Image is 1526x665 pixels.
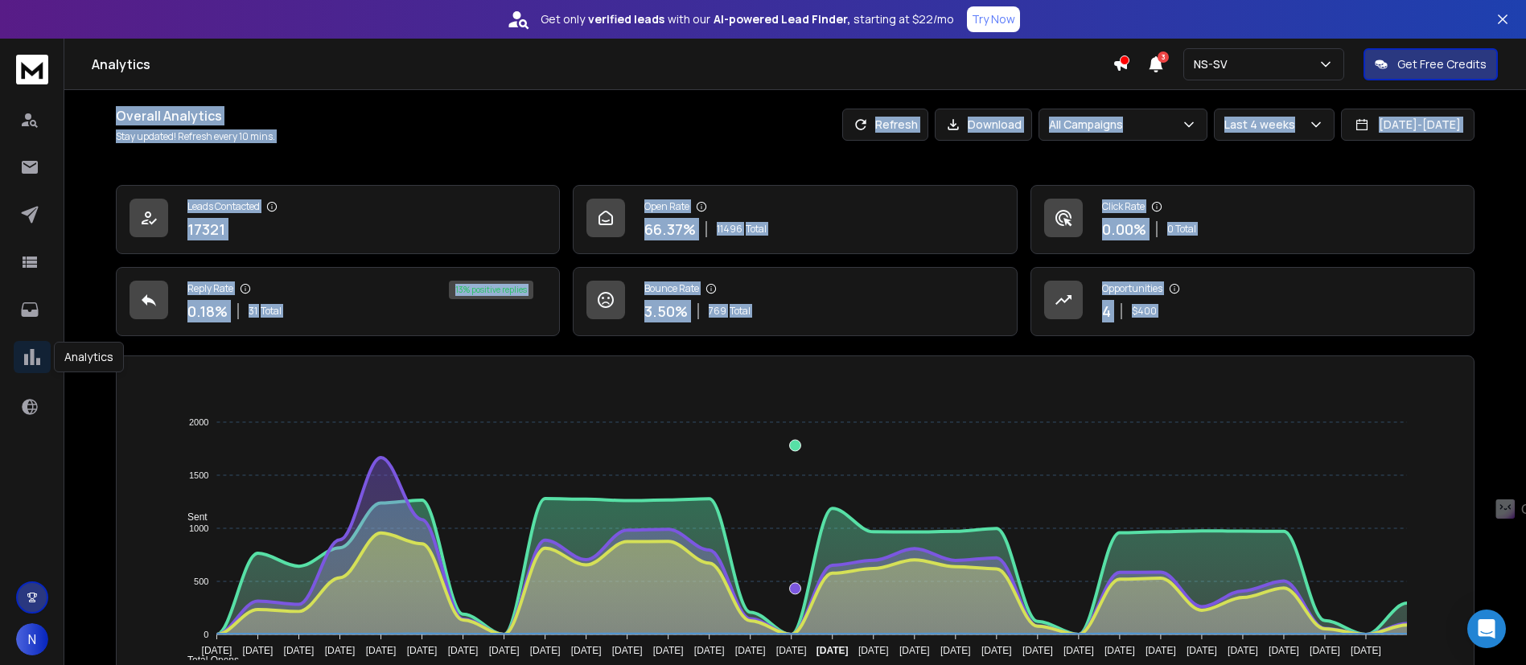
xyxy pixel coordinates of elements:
tspan: 2000 [189,417,208,427]
span: 31 [249,305,257,318]
tspan: 500 [194,577,208,586]
p: Get Free Credits [1397,56,1487,72]
tspan: [DATE] [406,645,437,656]
p: Stay updated! Refresh every 10 mins. [116,130,275,143]
p: Download [968,117,1022,133]
button: Try Now [967,6,1020,32]
img: logo [16,55,48,84]
span: Total [261,305,282,318]
tspan: [DATE] [816,645,849,656]
h1: Analytics [92,55,1113,74]
a: Bounce Rate3.50%769Total [573,267,1017,336]
div: Analytics [54,342,124,372]
tspan: [DATE] [242,645,273,656]
p: Last 4 weeks [1224,117,1302,133]
tspan: [DATE] [447,645,478,656]
tspan: [DATE] [653,645,684,656]
tspan: [DATE] [1063,645,1094,656]
p: Open Rate [644,200,689,213]
tspan: [DATE] [201,645,232,656]
button: N [16,623,48,655]
span: 3 [1158,51,1169,63]
tspan: 1000 [189,523,208,533]
div: 13 % positive replies [449,281,533,299]
tspan: 1500 [189,470,208,480]
button: Download [935,109,1032,141]
tspan: [DATE] [612,645,643,656]
tspan: [DATE] [1187,645,1217,656]
tspan: [DATE] [940,645,971,656]
tspan: [DATE] [1104,645,1135,656]
strong: AI-powered Lead Finder, [714,11,850,27]
tspan: [DATE] [1022,645,1053,656]
tspan: [DATE] [1146,645,1176,656]
span: Total [730,305,751,318]
tspan: [DATE] [283,645,314,656]
a: Open Rate66.37%11496Total [573,185,1017,254]
p: 17321 [187,218,225,240]
a: Leads Contacted17321 [116,185,560,254]
h1: Overall Analytics [116,106,275,125]
p: NS-SV [1194,56,1234,72]
tspan: [DATE] [530,645,561,656]
tspan: [DATE] [1228,645,1258,656]
tspan: [DATE] [899,645,930,656]
a: Reply Rate0.18%31Total13% positive replies [116,267,560,336]
span: 769 [709,305,726,318]
tspan: [DATE] [324,645,355,656]
span: Sent [175,511,208,523]
p: 4 [1102,300,1111,322]
tspan: [DATE] [571,645,602,656]
p: Bounce Rate [644,282,699,295]
p: 0.00 % [1102,218,1146,240]
tspan: 0 [204,630,208,639]
p: All Campaigns [1049,117,1129,133]
tspan: [DATE] [365,645,396,656]
p: 0 Total [1167,223,1196,236]
p: Try Now [972,11,1015,27]
a: Click Rate0.00%0 Total [1030,185,1475,254]
p: Opportunities [1102,282,1162,295]
tspan: [DATE] [489,645,520,656]
tspan: [DATE] [1269,645,1299,656]
tspan: [DATE] [981,645,1012,656]
tspan: [DATE] [694,645,725,656]
span: Total [746,223,767,236]
button: [DATE]-[DATE] [1341,109,1475,141]
button: Refresh [842,109,928,141]
p: Get only with our starting at $22/mo [541,11,954,27]
tspan: [DATE] [735,645,766,656]
a: Opportunities4$400 [1030,267,1475,336]
span: 11496 [717,223,742,236]
div: Open Intercom Messenger [1467,610,1506,648]
p: 3.50 % [644,300,688,322]
p: Reply Rate [187,282,233,295]
strong: verified leads [588,11,664,27]
p: $ 400 [1132,305,1157,318]
p: 0.18 % [187,300,228,322]
button: Get Free Credits [1364,48,1498,80]
p: Leads Contacted [187,200,260,213]
tspan: [DATE] [1351,645,1381,656]
p: 66.37 % [644,218,696,240]
tspan: [DATE] [1310,645,1340,656]
tspan: [DATE] [776,645,807,656]
tspan: [DATE] [858,645,889,656]
p: Refresh [875,117,918,133]
p: Click Rate [1102,200,1145,213]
